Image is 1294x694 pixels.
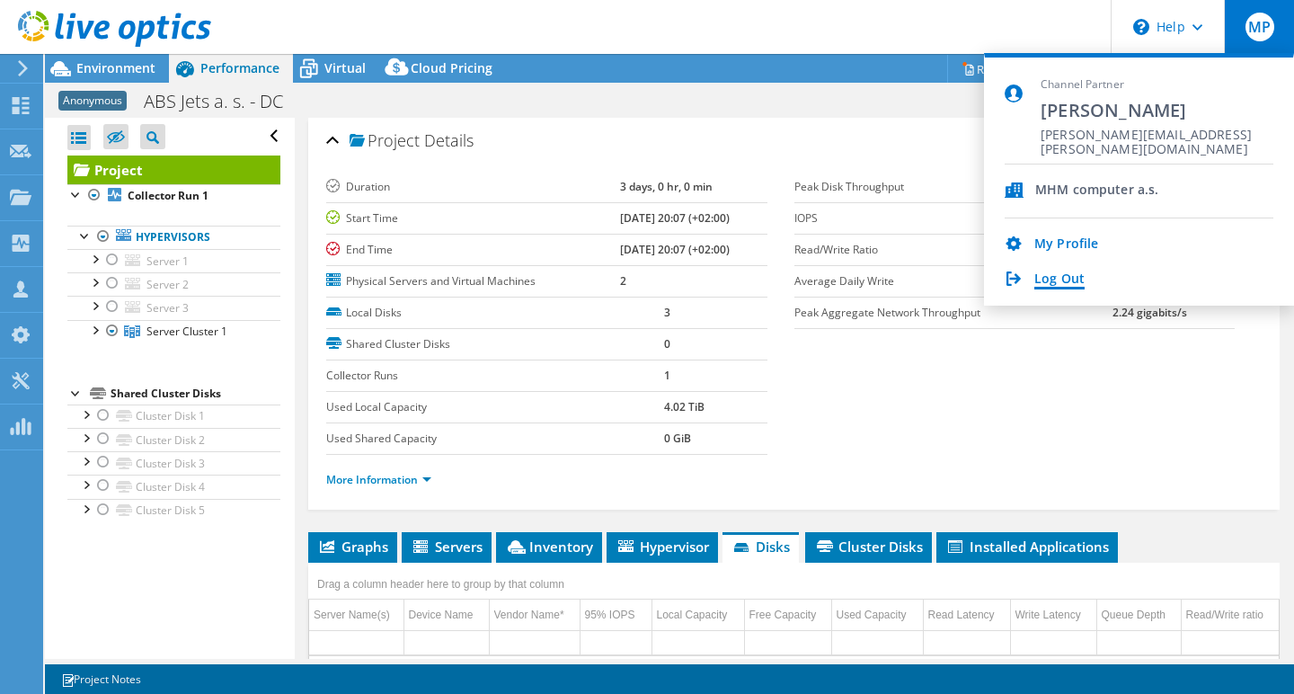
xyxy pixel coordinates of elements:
div: Free Capacity [749,604,827,626]
b: 3 [664,305,670,320]
span: [PERSON_NAME][EMAIL_ADDRESS][PERSON_NAME][DOMAIN_NAME] [1041,128,1273,145]
span: Server 1 [146,254,189,269]
span: Servers [411,538,483,556]
td: Queue Depth Column [1096,600,1181,631]
div: 95% IOPS [585,604,647,626]
label: Used Local Capacity [326,398,664,416]
label: Shared Cluster Disks [326,335,664,353]
span: Graphs [317,538,388,556]
td: Column Used Capacity, Filter cell [831,630,923,654]
label: IOPS [794,209,1113,227]
label: Used Shared Capacity [326,430,664,448]
a: Hypervisors [67,226,280,249]
a: Cluster Disk 3 [67,451,280,475]
td: Write Latency Column [1010,600,1096,631]
a: Server 3 [67,296,280,319]
label: Physical Servers and Virtual Machines [326,272,620,290]
label: End Time [326,241,620,259]
svg: \n [1133,19,1149,35]
a: Server 2 [67,272,280,296]
div: Drag a column header here to group by that column [313,572,569,597]
div: Read Latency [928,604,1006,626]
b: 4.02 TiB [664,399,705,414]
td: Column Vendor Name*, Filter cell [489,630,580,654]
label: Peak Aggregate Network Throughput [794,304,1113,322]
div: Write Latency [1015,604,1092,626]
b: Collector Run 1 [128,188,208,203]
td: Read Latency Column [923,600,1010,631]
div: Used Capacity [837,604,918,626]
span: Hypervisor [616,538,709,556]
a: Cluster Disk 2 [67,428,280,451]
td: Column Local Capacity, Filter cell [651,630,744,654]
b: [DATE] 20:07 (+02:00) [620,210,730,226]
td: Device Name Column [403,600,489,631]
b: 1 [664,368,670,383]
label: Duration [326,178,620,196]
a: Cluster Disk 5 [67,499,280,522]
span: Channel Partner [1041,77,1273,93]
a: My Profile [1034,236,1098,254]
b: [DATE] 20:07 (+02:00) [620,242,730,257]
td: Column Server Name(s), Filter cell [309,630,403,654]
td: 95% IOPS Column [580,600,651,631]
a: More Information [326,472,431,487]
td: Server Name(s) Column [309,600,403,631]
b: 0 GiB [664,431,691,446]
span: Cluster Disks [814,538,923,556]
td: Column 95% IOPS, Filter cell [580,630,651,654]
td: Vendor Name* Column [489,600,580,631]
b: 2 [620,273,626,289]
a: Log Out [1034,271,1085,289]
a: Cluster Disk 1 [67,405,280,428]
td: Local Capacity Column [651,600,744,631]
span: Virtual [324,59,366,76]
span: Installed Applications [945,538,1109,556]
a: Cluster Disk 4 [67,475,280,498]
span: MP [1245,13,1274,41]
label: Peak Disk Throughput [794,178,1113,196]
td: Read/Write ratio Column [1181,600,1279,631]
td: Column Read/Write ratio, Filter cell [1181,630,1279,654]
span: Server 2 [146,277,189,292]
span: Server 3 [146,300,189,316]
div: Device Name [409,604,484,626]
a: Server 1 [67,249,280,272]
span: [PERSON_NAME] [1041,98,1273,122]
td: Column Read Latency, Filter cell [923,630,1010,654]
b: 3 days, 0 hr, 0 min [620,179,713,194]
label: Local Disks [326,304,664,322]
div: Server Name(s) [314,604,399,626]
span: Server Cluster 1 [146,324,227,339]
div: Queue Depth [1102,604,1176,626]
a: Collector Run 1 [67,184,280,208]
label: Average Daily Write [794,272,1113,290]
td: Column Device Name, Filter cell [403,630,489,654]
span: Anonymous [58,91,127,111]
a: Project [67,156,280,184]
span: Cloud Pricing [411,59,492,76]
b: 2.24 gigabits/s [1112,305,1187,320]
div: Vendor Name* [494,604,575,626]
label: Start Time [326,209,620,227]
div: Shared Cluster Disks [111,383,280,405]
h1: ABS Jets a. s. - DC [136,92,311,111]
td: Column Free Capacity, Filter cell [744,630,831,654]
label: Read/Write Ratio [794,241,1113,259]
td: Used Capacity Column [831,600,923,631]
div: Read/Write ratio [1186,604,1275,626]
span: Performance [200,59,279,76]
b: 0 [664,336,670,351]
span: Project [350,132,420,150]
td: Free Capacity Column [744,600,831,631]
a: Server Cluster 1 [67,320,280,343]
label: Collector Runs [326,367,664,385]
a: Reports [947,55,1033,83]
td: Column Queue Depth, Filter cell [1096,630,1181,654]
td: Column Write Latency, Filter cell [1010,630,1096,654]
span: Inventory [505,538,593,556]
div: Local Capacity [657,604,740,626]
a: Project Notes [49,668,154,690]
span: Details [424,129,474,151]
span: Environment [76,59,155,76]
